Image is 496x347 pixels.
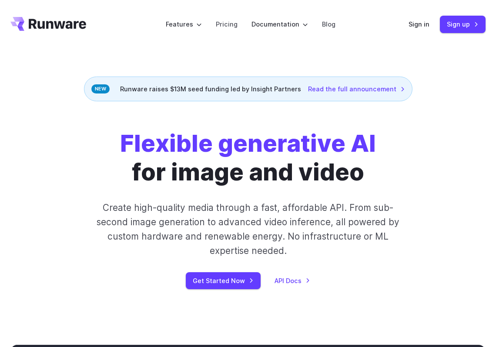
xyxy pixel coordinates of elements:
div: Runware raises $13M seed funding led by Insight Partners [84,77,412,101]
p: Create high-quality media through a fast, affordable API. From sub-second image generation to adv... [96,200,400,258]
a: Sign up [440,16,486,33]
h1: for image and video [120,129,376,187]
a: Blog [322,19,335,29]
a: Get Started Now [186,272,261,289]
a: Sign in [409,19,429,29]
label: Features [166,19,202,29]
a: Go to / [10,17,86,31]
label: Documentation [251,19,308,29]
a: API Docs [275,276,310,286]
a: Read the full announcement [308,84,405,94]
a: Pricing [216,19,238,29]
strong: Flexible generative AI [120,129,376,157]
